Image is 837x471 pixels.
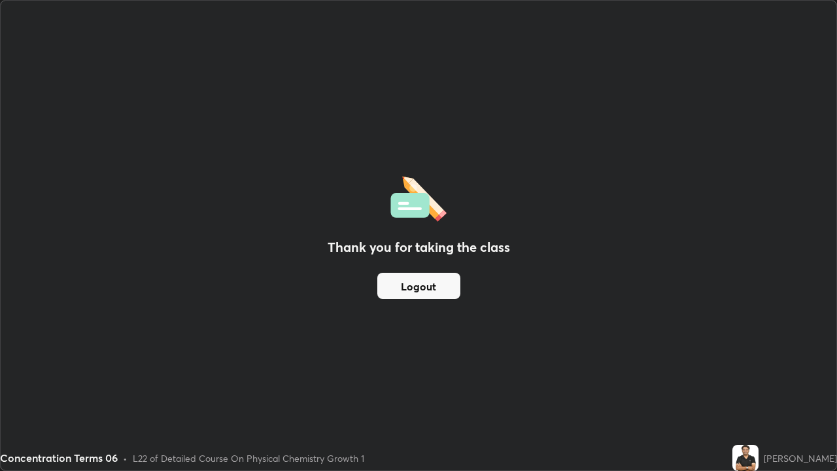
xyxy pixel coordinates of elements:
div: L22 of Detailed Course On Physical Chemistry Growth 1 [133,451,364,465]
h2: Thank you for taking the class [328,237,510,257]
div: [PERSON_NAME] [764,451,837,465]
img: 61b8cc34d08742a995870d73e30419f3.jpg [732,445,759,471]
button: Logout [377,273,460,299]
img: offlineFeedback.1438e8b3.svg [390,172,447,222]
div: • [123,451,128,465]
